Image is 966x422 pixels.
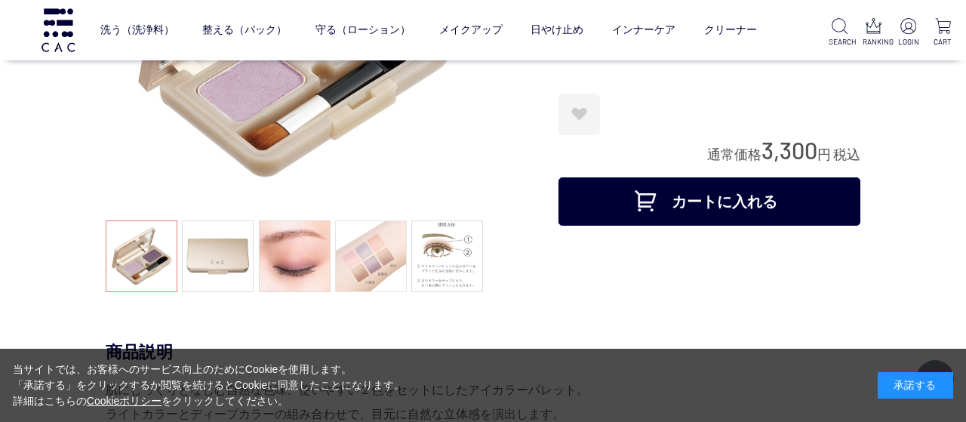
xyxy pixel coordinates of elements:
[439,11,503,50] a: メイクアップ
[558,177,860,226] button: カートに入れる
[897,18,919,48] a: LOGIN
[878,372,953,399] div: 承諾する
[531,11,583,50] a: 日やけ止め
[13,362,405,409] div: 当サイトでは、お客様へのサービス向上のためにCookieを使用します。 「承諾する」をクリックするか閲覧を続けるとCookieに同意したことになります。 詳細はこちらの をクリックしてください。
[315,11,411,50] a: 守る（ローション）
[863,18,884,48] a: RANKING
[106,341,860,363] div: 商品説明
[932,18,954,48] a: CART
[707,147,761,162] span: 通常価格
[897,36,919,48] p: LOGIN
[39,8,77,51] img: logo
[829,36,851,48] p: SEARCH
[833,147,860,162] span: 税込
[817,147,831,162] span: 円
[558,94,600,135] a: お気に入りに登録する
[100,11,174,50] a: 洗う（洗浄料）
[612,11,675,50] a: インナーケア
[87,395,162,407] a: Cookieポリシー
[704,11,757,50] a: クリーナー
[202,11,287,50] a: 整える（パック）
[863,36,884,48] p: RANKING
[829,18,851,48] a: SEARCH
[761,136,817,164] span: 3,300
[932,36,954,48] p: CART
